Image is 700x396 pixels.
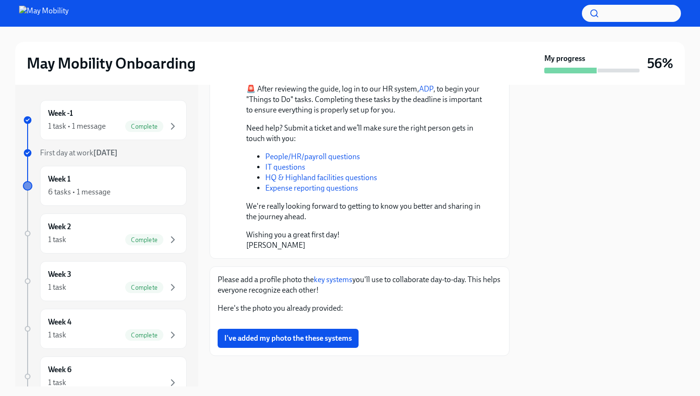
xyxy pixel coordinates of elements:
[48,317,71,327] h6: Week 4
[125,123,163,130] span: Complete
[224,334,352,343] span: I've added my photo the these systems
[544,53,585,64] strong: My progress
[218,274,501,295] p: Please add a profile photo the you'll use to collaborate day-to-day. This helps everyone recogniz...
[48,121,106,132] div: 1 task • 1 message
[48,187,110,197] div: 6 tasks • 1 message
[265,183,358,193] a: Expense reporting questions
[125,284,163,291] span: Complete
[48,234,66,245] div: 1 task
[48,174,70,184] h6: Week 1
[246,201,486,222] p: We're really looking forward to getting to know you better and sharing in the journey ahead.
[218,329,359,348] button: I've added my photo the these systems
[40,148,118,157] span: First day at work
[48,282,66,293] div: 1 task
[419,84,433,93] a: ADP
[218,303,501,314] p: Here's the photo you already provided:
[48,365,71,375] h6: Week 6
[23,100,187,140] a: Week -11 task • 1 messageComplete
[125,236,163,244] span: Complete
[647,55,673,72] h3: 56%
[48,330,66,340] div: 1 task
[23,309,187,349] a: Week 41 taskComplete
[27,54,196,73] h2: May Mobility Onboarding
[48,108,73,119] h6: Week -1
[23,261,187,301] a: Week 31 taskComplete
[19,6,69,21] img: May Mobility
[125,332,163,339] span: Complete
[314,275,352,284] a: key systems
[93,148,118,157] strong: [DATE]
[265,162,305,172] a: IT questions
[23,213,187,254] a: Week 21 taskComplete
[265,173,377,182] a: HQ & Highland facilities questions
[23,166,187,206] a: Week 16 tasks • 1 message
[246,84,486,115] p: 🚨 After reviewing the guide, log in to our HR system, , to begin your "Things to Do" tasks. Compl...
[48,222,71,232] h6: Week 2
[246,123,486,144] p: Need help? Submit a ticket and we’ll make sure the right person gets in touch with you:
[265,152,360,161] a: People/HR/payroll questions
[246,230,486,251] p: Wishing you a great first day! [PERSON_NAME]
[23,148,187,158] a: First day at work[DATE]
[48,269,71,280] h6: Week 3
[48,377,66,388] div: 1 task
